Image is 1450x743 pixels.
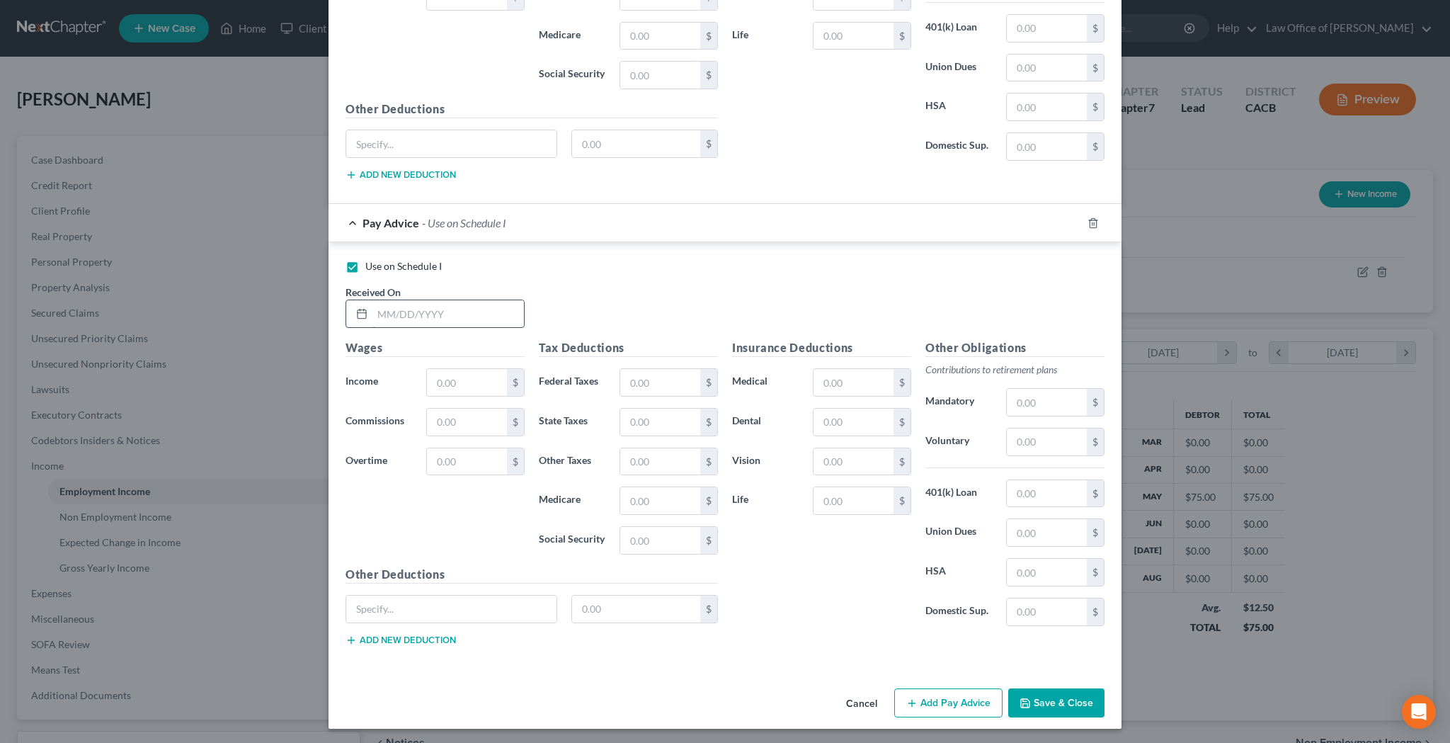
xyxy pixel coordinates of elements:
[725,448,806,476] label: Vision
[814,369,894,396] input: 0.00
[427,448,507,475] input: 0.00
[1087,389,1104,416] div: $
[918,518,999,547] label: Union Dues
[1007,93,1087,120] input: 0.00
[422,216,506,229] span: - Use on Schedule I
[346,566,718,584] h5: Other Deductions
[894,688,1003,718] button: Add Pay Advice
[725,487,806,515] label: Life
[572,130,701,157] input: 0.00
[1007,55,1087,81] input: 0.00
[835,690,889,718] button: Cancel
[894,23,910,50] div: $
[346,101,718,118] h5: Other Deductions
[572,596,701,623] input: 0.00
[427,369,507,396] input: 0.00
[532,408,612,436] label: State Taxes
[918,54,999,82] label: Union Dues
[346,375,378,387] span: Income
[700,596,717,623] div: $
[700,130,717,157] div: $
[814,409,894,436] input: 0.00
[1087,480,1104,507] div: $
[1007,480,1087,507] input: 0.00
[700,409,717,436] div: $
[1087,93,1104,120] div: $
[1007,429,1087,455] input: 0.00
[532,22,612,50] label: Medicare
[346,635,456,646] button: Add new deduction
[532,368,612,397] label: Federal Taxes
[918,132,999,161] label: Domestic Sup.
[362,216,419,229] span: Pay Advice
[1087,519,1104,546] div: $
[732,339,911,357] h5: Insurance Deductions
[700,448,717,475] div: $
[620,409,700,436] input: 0.00
[532,448,612,476] label: Other Taxes
[620,62,700,89] input: 0.00
[1007,519,1087,546] input: 0.00
[1402,695,1436,729] div: Open Intercom Messenger
[346,130,556,157] input: Specify...
[620,527,700,554] input: 0.00
[894,409,910,436] div: $
[346,286,401,298] span: Received On
[1087,559,1104,586] div: $
[1007,559,1087,586] input: 0.00
[925,363,1104,377] p: Contributions to retirement plans
[346,169,456,181] button: Add new deduction
[532,61,612,89] label: Social Security
[1087,429,1104,455] div: $
[894,487,910,514] div: $
[918,388,999,416] label: Mandatory
[620,487,700,514] input: 0.00
[700,527,717,554] div: $
[918,558,999,586] label: HSA
[918,480,999,508] label: 401(k) Loan
[338,408,419,436] label: Commissions
[532,487,612,515] label: Medicare
[1007,15,1087,42] input: 0.00
[365,260,442,272] span: Use on Schedule I
[620,369,700,396] input: 0.00
[532,526,612,555] label: Social Security
[925,339,1104,357] h5: Other Obligations
[507,448,524,475] div: $
[1007,133,1087,160] input: 0.00
[725,408,806,436] label: Dental
[1008,688,1104,718] button: Save & Close
[1087,599,1104,625] div: $
[918,428,999,456] label: Voluntary
[918,598,999,626] label: Domestic Sup.
[346,339,525,357] h5: Wages
[894,369,910,396] div: $
[725,22,806,50] label: Life
[1007,599,1087,625] input: 0.00
[814,23,894,50] input: 0.00
[814,448,894,475] input: 0.00
[700,369,717,396] div: $
[1087,15,1104,42] div: $
[427,409,507,436] input: 0.00
[539,339,718,357] h5: Tax Deductions
[1087,133,1104,160] div: $
[814,487,894,514] input: 0.00
[346,596,556,623] input: Specify...
[507,369,524,396] div: $
[1087,55,1104,81] div: $
[1007,389,1087,416] input: 0.00
[700,487,717,514] div: $
[700,23,717,50] div: $
[620,23,700,50] input: 0.00
[338,448,419,476] label: Overtime
[700,62,717,89] div: $
[372,300,524,327] input: MM/DD/YYYY
[620,448,700,475] input: 0.00
[894,448,910,475] div: $
[507,409,524,436] div: $
[725,368,806,397] label: Medical
[918,14,999,42] label: 401(k) Loan
[918,93,999,121] label: HSA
